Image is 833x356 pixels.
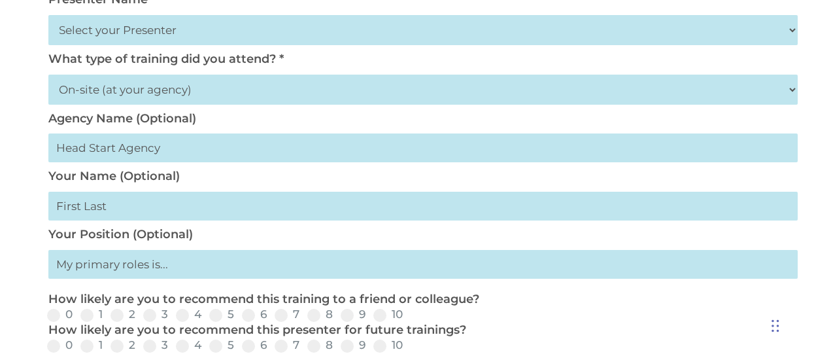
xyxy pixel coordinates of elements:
[48,192,798,221] input: First Last
[209,309,234,320] label: 5
[80,340,103,351] label: 1
[341,309,365,320] label: 9
[110,309,135,320] label: 2
[48,292,792,308] p: How likely are you to recommend this training to a friend or colleague?
[48,227,193,241] label: Your Position (Optional)
[275,340,299,351] label: 7
[80,309,103,320] label: 1
[176,309,201,320] label: 4
[47,340,73,351] label: 0
[143,340,168,351] label: 3
[373,340,403,351] label: 10
[48,323,792,338] p: How likely are you to recommend this presenter for future trainings?
[143,309,168,320] label: 3
[48,52,284,66] label: What type of training did you attend? *
[47,309,73,320] label: 0
[48,250,798,279] input: My primary roles is...
[48,169,180,183] label: Your Name (Optional)
[48,111,196,126] label: Agency Name (Optional)
[275,309,299,320] label: 7
[48,133,798,162] input: Head Start Agency
[772,306,779,346] div: Drag
[242,309,267,320] label: 6
[373,309,403,320] label: 10
[209,340,234,351] label: 5
[619,215,833,356] iframe: Chat Widget
[242,340,267,351] label: 6
[110,340,135,351] label: 2
[176,340,201,351] label: 4
[307,340,333,351] label: 8
[307,309,333,320] label: 8
[341,340,365,351] label: 9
